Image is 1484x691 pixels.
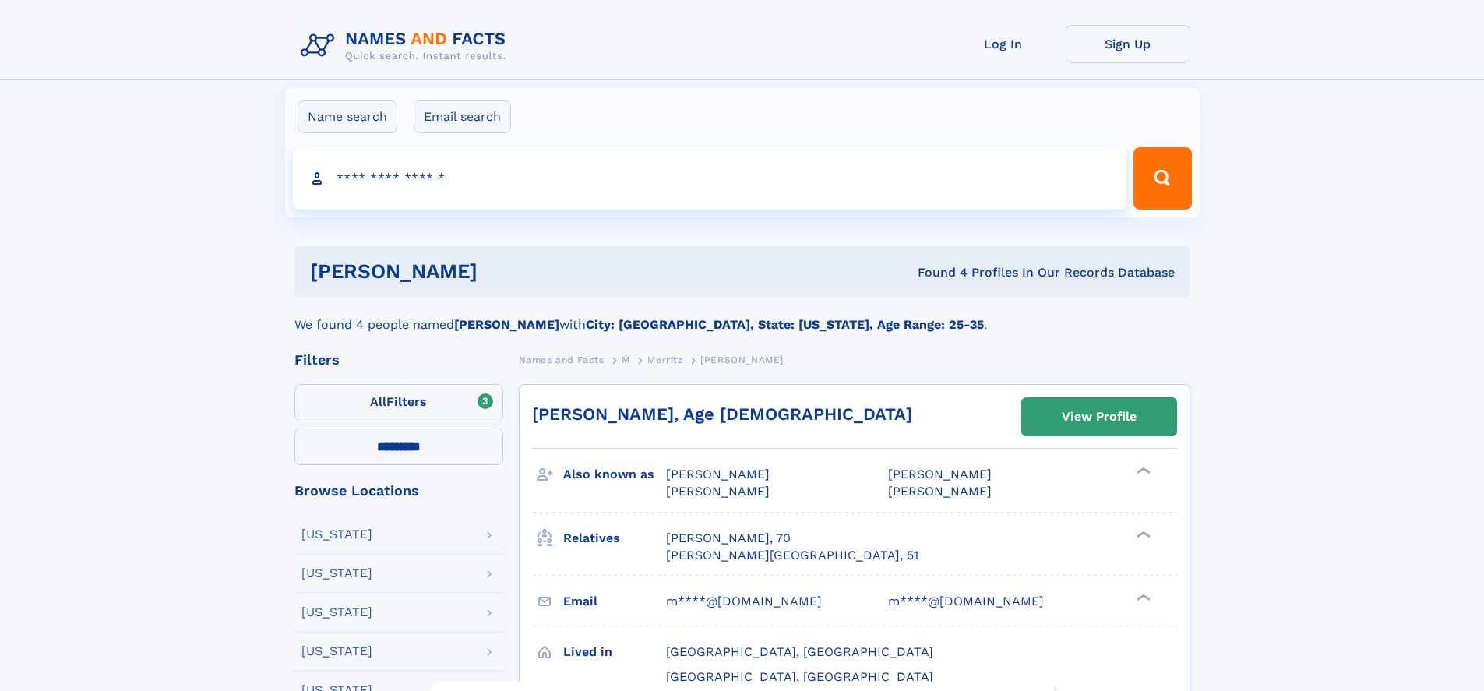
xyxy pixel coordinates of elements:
a: Log In [941,25,1066,63]
label: Email search [414,100,511,133]
div: ❯ [1133,592,1151,602]
span: [GEOGRAPHIC_DATA], [GEOGRAPHIC_DATA] [666,669,933,684]
input: search input [293,147,1127,210]
span: [PERSON_NAME] [666,467,770,481]
span: [GEOGRAPHIC_DATA], [GEOGRAPHIC_DATA] [666,644,933,659]
div: Found 4 Profiles In Our Records Database [697,264,1175,281]
div: [US_STATE] [301,528,372,541]
h3: Email [563,588,666,615]
a: [PERSON_NAME], Age [DEMOGRAPHIC_DATA] [532,404,912,424]
span: [PERSON_NAME] [666,484,770,499]
div: ❯ [1133,466,1151,476]
a: [PERSON_NAME][GEOGRAPHIC_DATA], 51 [666,547,918,564]
h3: Relatives [563,525,666,552]
span: [PERSON_NAME] [888,484,992,499]
div: We found 4 people named with . [294,297,1190,334]
span: [PERSON_NAME] [700,354,784,365]
a: [PERSON_NAME], 70 [666,530,791,547]
a: View Profile [1022,398,1176,435]
div: [US_STATE] [301,606,372,619]
a: M [622,350,630,369]
div: ❯ [1133,529,1151,539]
span: [PERSON_NAME] [888,467,992,481]
div: View Profile [1062,399,1137,435]
span: Merritz [647,354,682,365]
label: Name search [298,100,397,133]
h1: [PERSON_NAME] [310,262,698,281]
div: Browse Locations [294,484,503,498]
a: Names and Facts [519,350,605,369]
button: Search Button [1133,147,1191,210]
div: Filters [294,353,503,367]
b: City: [GEOGRAPHIC_DATA], State: [US_STATE], Age Range: 25-35 [586,317,984,332]
span: M [622,354,630,365]
b: [PERSON_NAME] [454,317,559,332]
div: [US_STATE] [301,567,372,580]
h3: Also known as [563,461,666,488]
img: Logo Names and Facts [294,25,519,67]
a: Merritz [647,350,682,369]
h3: Lived in [563,639,666,665]
a: Sign Up [1066,25,1190,63]
div: [US_STATE] [301,645,372,658]
span: All [370,394,386,409]
label: Filters [294,384,503,421]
